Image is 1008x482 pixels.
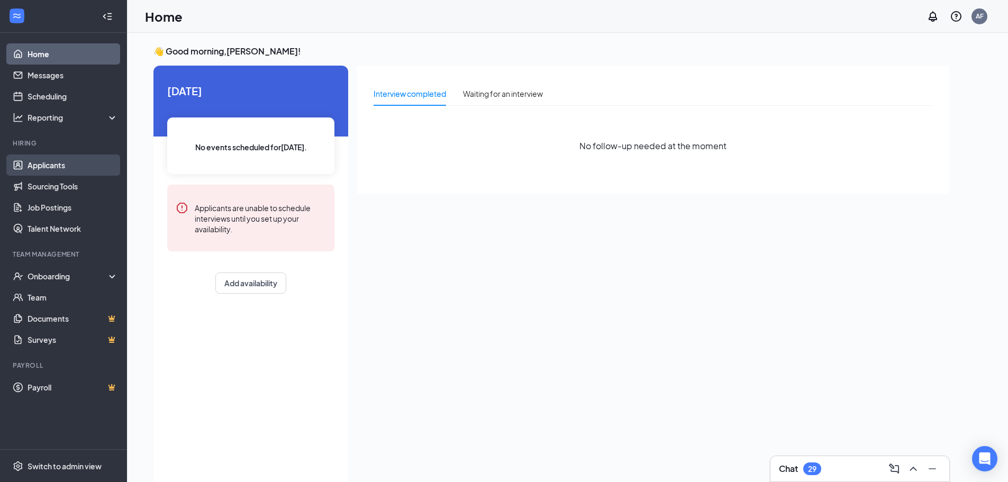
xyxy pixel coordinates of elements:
[28,461,102,471] div: Switch to admin view
[28,308,118,329] a: DocumentsCrown
[926,462,939,475] svg: Minimize
[145,7,183,25] h1: Home
[28,112,119,123] div: Reporting
[976,12,984,21] div: AF
[13,271,23,281] svg: UserCheck
[28,197,118,218] a: Job Postings
[927,10,939,23] svg: Notifications
[195,202,326,234] div: Applicants are unable to schedule interviews until you set up your availability.
[13,250,116,259] div: Team Management
[195,141,307,153] span: No events scheduled for [DATE] .
[28,287,118,308] a: Team
[808,465,816,474] div: 29
[924,460,941,477] button: Minimize
[374,88,446,99] div: Interview completed
[13,461,23,471] svg: Settings
[28,176,118,197] a: Sourcing Tools
[13,361,116,370] div: Payroll
[28,86,118,107] a: Scheduling
[579,139,727,152] span: No follow-up needed at the moment
[13,139,116,148] div: Hiring
[167,83,334,99] span: [DATE]
[28,271,109,281] div: Onboarding
[950,10,962,23] svg: QuestionInfo
[102,11,113,22] svg: Collapse
[905,460,922,477] button: ChevronUp
[28,218,118,239] a: Talent Network
[176,202,188,214] svg: Error
[888,462,901,475] svg: ComposeMessage
[28,65,118,86] a: Messages
[28,377,118,398] a: PayrollCrown
[907,462,920,475] svg: ChevronUp
[13,112,23,123] svg: Analysis
[886,460,903,477] button: ComposeMessage
[463,88,543,99] div: Waiting for an interview
[28,154,118,176] a: Applicants
[215,272,286,294] button: Add availability
[12,11,22,21] svg: WorkstreamLogo
[28,43,118,65] a: Home
[28,329,118,350] a: SurveysCrown
[779,463,798,475] h3: Chat
[153,46,949,57] h3: 👋 Good morning, [PERSON_NAME] !
[972,446,997,471] div: Open Intercom Messenger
